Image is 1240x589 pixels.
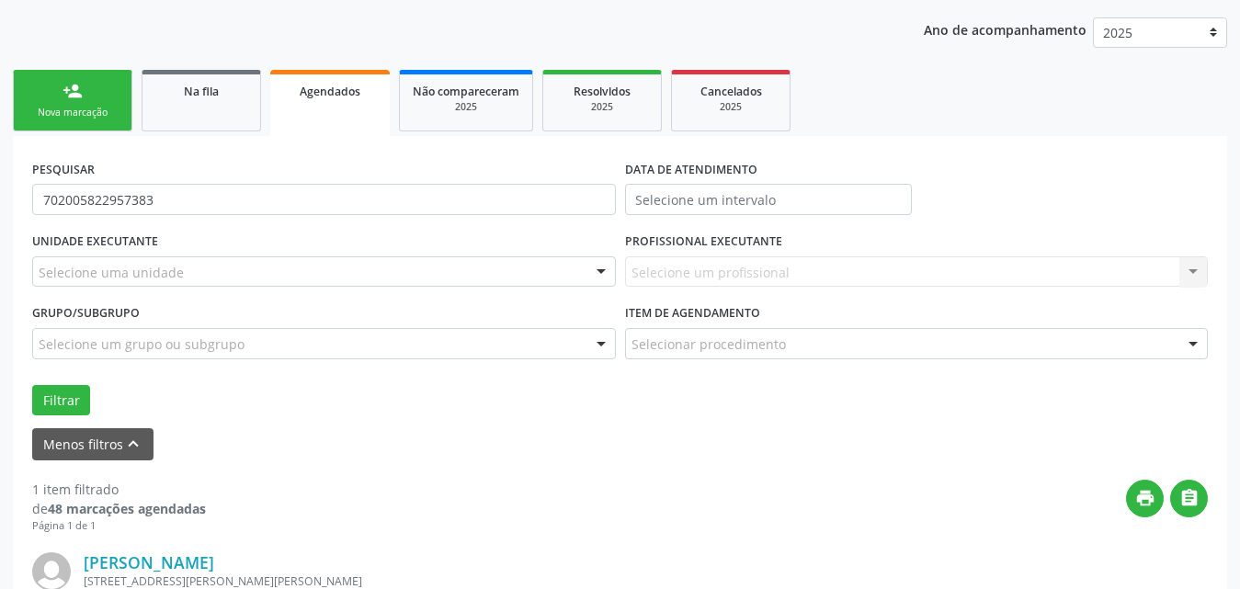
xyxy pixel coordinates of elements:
span: Selecione uma unidade [39,263,184,282]
span: Não compareceram [413,84,519,99]
strong: 48 marcações agendadas [48,500,206,517]
button: Filtrar [32,385,90,416]
div: 2025 [413,100,519,114]
i: print [1135,488,1155,508]
input: Selecione um intervalo [625,184,912,215]
button:  [1170,480,1208,517]
label: UNIDADE EXECUTANTE [32,228,158,256]
div: [STREET_ADDRESS][PERSON_NAME][PERSON_NAME] [84,573,932,589]
button: Menos filtroskeyboard_arrow_up [32,428,154,460]
a: [PERSON_NAME] [84,552,214,572]
div: 1 item filtrado [32,480,206,499]
div: 2025 [685,100,777,114]
span: Selecione um grupo ou subgrupo [39,334,245,354]
span: Na fila [184,84,219,99]
div: Página 1 de 1 [32,518,206,534]
div: person_add [63,81,83,101]
span: Agendados [300,84,360,99]
i: keyboard_arrow_up [123,434,143,454]
label: DATA DE ATENDIMENTO [625,155,757,184]
input: Nome, CNS [32,184,616,215]
div: 2025 [556,100,648,114]
span: Cancelados [700,84,762,99]
label: Item de agendamento [625,300,760,328]
button: print [1126,480,1164,517]
i:  [1179,488,1200,508]
div: de [32,499,206,518]
label: PROFISSIONAL EXECUTANTE [625,228,782,256]
label: Grupo/Subgrupo [32,300,140,328]
span: Resolvidos [574,84,631,99]
p: Ano de acompanhamento [924,17,1086,40]
label: PESQUISAR [32,155,95,184]
div: Nova marcação [27,106,119,119]
span: Selecionar procedimento [631,334,786,354]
